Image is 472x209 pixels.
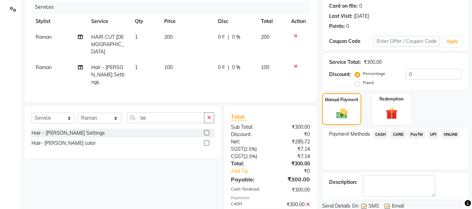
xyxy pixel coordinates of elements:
input: Search or Scan [127,112,204,123]
div: Coupon Code [329,38,373,45]
span: Total [231,113,247,120]
span: CGST [231,153,244,159]
span: PayTM [408,130,425,139]
div: ₹7.14 [270,145,315,153]
span: 2.5% [245,146,255,152]
div: Hair - [PERSON_NAME] Settings [31,129,105,137]
div: ( ) [226,153,270,160]
span: 0 % [232,64,240,71]
div: ₹0 [278,167,315,175]
div: ₹7.14 [270,153,315,160]
label: Manual Payment [325,97,358,103]
div: Cash Tendered: [226,186,270,194]
span: CARD [391,130,406,139]
th: Action [287,14,310,29]
span: CASH [373,130,388,139]
span: | [228,64,229,71]
div: ₹0 [270,131,315,138]
div: Service Total: [329,59,361,66]
a: Add Tip [226,167,278,175]
div: Net: [226,138,270,145]
span: Raman [36,34,52,40]
th: Qty [131,14,160,29]
span: SGST [231,146,244,152]
div: Discount: [226,131,270,138]
span: 0 % [232,33,240,41]
div: Services [32,1,315,14]
div: ₹300.00 [270,201,315,208]
label: Fixed [363,80,373,86]
span: 200 [261,34,269,40]
div: ₹300.00 [270,175,315,184]
th: Service [87,14,131,29]
div: CASH [226,201,270,208]
span: 1 [135,64,138,70]
span: UPI [428,130,439,139]
div: ₹300.00 [270,186,315,194]
span: 0 F [218,33,225,41]
div: 0 [346,23,349,30]
div: Payable: [226,175,270,184]
span: Payment Methods [329,130,370,138]
span: Raman [36,64,52,70]
div: [DATE] [354,13,369,20]
span: 1 [135,34,138,40]
label: Redemption [379,96,404,102]
span: 100 [164,64,173,70]
span: 100 [261,64,269,70]
th: Stylist [31,14,87,29]
div: Total: [226,160,270,167]
span: HAIR CUT [DEMOGRAPHIC_DATA] [91,34,124,55]
th: Total [257,14,287,29]
div: Sub Total: [226,124,270,131]
span: 0 F [218,64,225,71]
div: ₹300.00 [270,160,315,167]
div: Card on file: [329,2,358,10]
div: Points: [329,23,345,30]
div: Discount: [329,71,351,78]
div: Description: [329,179,357,186]
img: _cash.svg [333,107,351,120]
span: Hair - [PERSON_NAME] Settings [91,64,124,85]
div: Last Visit: [329,13,353,20]
span: 2.5% [245,154,256,159]
span: 200 [164,34,173,40]
div: Hair- [PERSON_NAME] color [31,140,96,147]
label: Percentage [363,70,385,77]
span: ONLINE [441,130,459,139]
button: Apply [442,36,462,47]
img: _gift.svg [382,106,401,121]
span: | [228,33,229,41]
div: ₹300.00 [270,124,315,131]
div: ( ) [226,145,270,153]
th: Price [160,14,214,29]
div: ₹285.72 [270,138,315,145]
div: Payments [231,195,310,201]
input: Enter Offer / Coupon Code [373,36,440,47]
div: 0 [359,2,362,10]
div: ₹300.00 [364,59,382,66]
th: Disc [214,14,257,29]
